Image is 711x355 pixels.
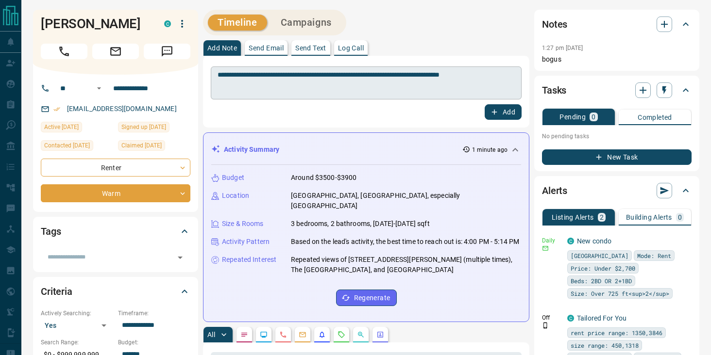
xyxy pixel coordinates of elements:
p: Send Email [249,45,284,51]
p: Budget [222,173,244,183]
p: Budget: [118,338,190,347]
svg: Notes [240,331,248,339]
button: Open [173,251,187,264]
div: condos.ca [567,315,574,322]
span: Contacted [DATE] [44,141,90,150]
svg: Emails [299,331,306,339]
p: 2 [600,214,604,221]
div: Tags [41,220,190,243]
h1: [PERSON_NAME] [41,16,150,32]
span: [GEOGRAPHIC_DATA] [571,251,628,260]
div: Fri Sep 12 2025 [41,122,113,135]
p: 0 [678,214,682,221]
p: bogus [542,54,692,65]
p: Off [542,313,561,322]
div: Activity Summary1 minute ago [211,141,521,159]
span: Beds: 2BD OR 2+1BD [571,276,632,286]
span: rent price range: 1350,3846 [571,328,662,338]
p: Repeated views of [STREET_ADDRESS][PERSON_NAME] (multiple times), The [GEOGRAPHIC_DATA], and [GEO... [291,255,521,275]
button: Timeline [208,15,267,31]
p: Based on the lead's activity, the best time to reach out is: 4:00 PM - 5:14 PM [291,237,519,247]
svg: Calls [279,331,287,339]
div: condos.ca [164,20,171,27]
h2: Tags [41,224,61,239]
div: Tasks [542,79,692,102]
p: All [207,331,215,338]
svg: Lead Browsing Activity [260,331,268,339]
span: Claimed [DATE] [121,141,162,150]
p: Repeated Interest [222,255,276,265]
button: Open [93,82,105,94]
button: Regenerate [336,290,397,306]
span: Email [92,44,139,59]
span: size range: 450,1318 [571,340,639,350]
div: Yes [41,318,113,333]
p: Activity Pattern [222,237,270,247]
div: condos.ca [567,238,574,244]
p: 1 minute ago [472,145,508,154]
p: No pending tasks [542,129,692,144]
svg: Push Notification Only [542,322,549,329]
p: Daily [542,236,561,245]
span: Price: Under $2,700 [571,263,635,273]
div: Renter [41,159,190,177]
div: Notes [542,13,692,36]
svg: Agent Actions [376,331,384,339]
h2: Notes [542,16,567,32]
p: Activity Summary [224,145,279,155]
div: Tue Apr 22 2025 [118,140,190,154]
p: 0 [592,113,595,120]
p: [GEOGRAPHIC_DATA], [GEOGRAPHIC_DATA], especially [GEOGRAPHIC_DATA] [291,191,521,211]
div: Criteria [41,280,190,303]
p: Search Range: [41,338,113,347]
span: Call [41,44,87,59]
svg: Requests [338,331,345,339]
p: Add Note [207,45,237,51]
p: Location [222,191,249,201]
p: Timeframe: [118,309,190,318]
svg: Opportunities [357,331,365,339]
div: Fri Sep 12 2025 [41,140,113,154]
p: Completed [638,114,672,121]
span: Mode: Rent [637,251,671,260]
div: Warm [41,184,190,202]
svg: Listing Alerts [318,331,326,339]
button: New Task [542,149,692,165]
a: [EMAIL_ADDRESS][DOMAIN_NAME] [67,105,177,113]
svg: Email Verified [53,106,60,113]
a: New condo [577,237,611,245]
p: Actively Searching: [41,309,113,318]
h2: Alerts [542,183,567,198]
svg: Email [542,245,549,252]
a: Tailored For You [577,314,626,322]
p: Send Text [295,45,326,51]
span: Signed up [DATE] [121,122,166,132]
p: 3 bedrooms, 2 bathrooms, [DATE]-[DATE] sqft [291,219,430,229]
p: Pending [559,113,586,120]
p: Size & Rooms [222,219,264,229]
h2: Criteria [41,284,72,299]
span: Message [144,44,190,59]
p: Listing Alerts [552,214,594,221]
h2: Tasks [542,82,566,98]
div: Fri Dec 04 2020 [118,122,190,135]
p: Around $3500-$3900 [291,173,356,183]
button: Campaigns [271,15,341,31]
p: 1:27 pm [DATE] [542,45,583,51]
p: Building Alerts [626,214,672,221]
div: Alerts [542,179,692,202]
span: Size: Over 725 ft<sup>2</sup> [571,289,669,298]
p: Log Call [338,45,364,51]
button: Add [485,104,522,120]
span: Active [DATE] [44,122,79,132]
